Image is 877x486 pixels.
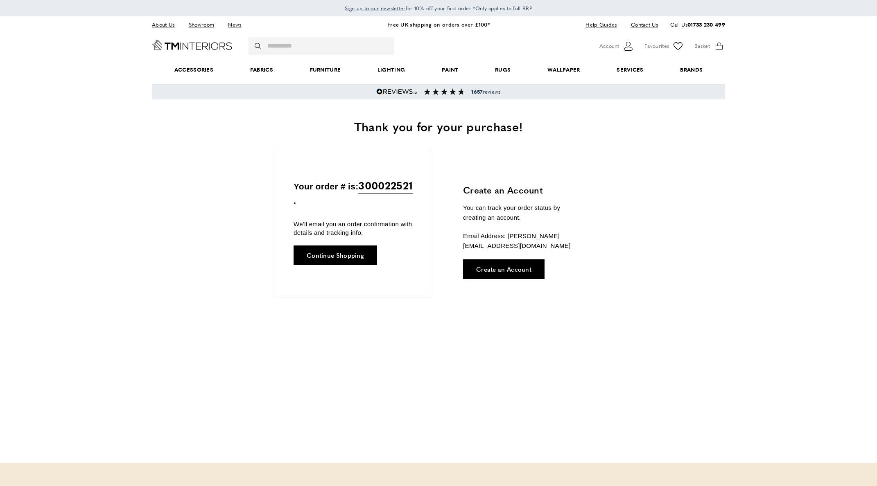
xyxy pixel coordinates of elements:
span: Account [599,42,619,50]
img: Reviews section [424,88,465,95]
a: Sign up to our newsletter [345,4,406,12]
a: Continue Shopping [294,245,377,265]
span: reviews [471,88,500,95]
a: Contact Us [625,19,658,30]
span: Continue Shopping [307,252,364,258]
a: Furniture [292,57,359,82]
a: Paint [423,57,477,82]
a: Wallpaper [529,57,598,82]
span: Create an Account [476,266,531,272]
span: 300022521 [358,177,413,194]
a: Lighting [359,57,423,82]
p: We'll email you an order confirmation with details and tracking info. [294,220,414,237]
a: Rugs [477,57,529,82]
button: Search [255,37,263,55]
h3: Create an Account [463,184,584,196]
strong: 1657 [471,88,482,95]
span: Thank you for your purchase! [354,117,523,135]
p: Call Us [670,20,725,29]
span: for 10% off your first order *Only applies to full RRP [345,4,532,12]
a: 01733 230 499 [687,20,725,28]
a: Showroom [183,19,220,30]
p: Email Address: [PERSON_NAME][EMAIL_ADDRESS][DOMAIN_NAME] [463,231,584,251]
span: Accessories [156,57,232,82]
a: Create an Account [463,259,545,279]
a: Services [599,57,662,82]
button: Customer Account [599,40,634,52]
a: Brands [662,57,721,82]
a: Free UK shipping on orders over £100* [387,20,490,28]
a: Help Guides [579,19,623,30]
a: Favourites [644,40,684,52]
img: Reviews.io 5 stars [376,88,417,95]
a: Go to Home page [152,40,232,50]
p: Your order # is: . [294,177,414,208]
span: Favourites [644,42,669,50]
p: You can track your order status by creating an account. [463,203,584,223]
a: Fabrics [232,57,292,82]
span: Sign up to our newsletter [345,4,406,12]
a: About Us [152,19,181,30]
a: News [222,19,247,30]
